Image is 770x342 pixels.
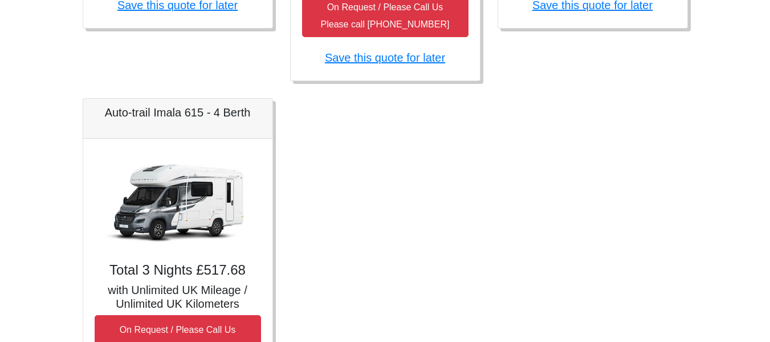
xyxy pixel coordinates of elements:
h4: Total 3 Nights £517.68 [95,262,261,279]
small: On Request / Please Call Us Please call [PHONE_NUMBER] [321,2,450,29]
a: Save this quote for later [325,51,445,64]
h5: with Unlimited UK Mileage / Unlimited UK Kilometers [95,283,261,311]
img: Auto-trail Imala 615 - 4 Berth [98,150,258,253]
h5: Auto-trail Imala 615 - 4 Berth [95,106,261,119]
